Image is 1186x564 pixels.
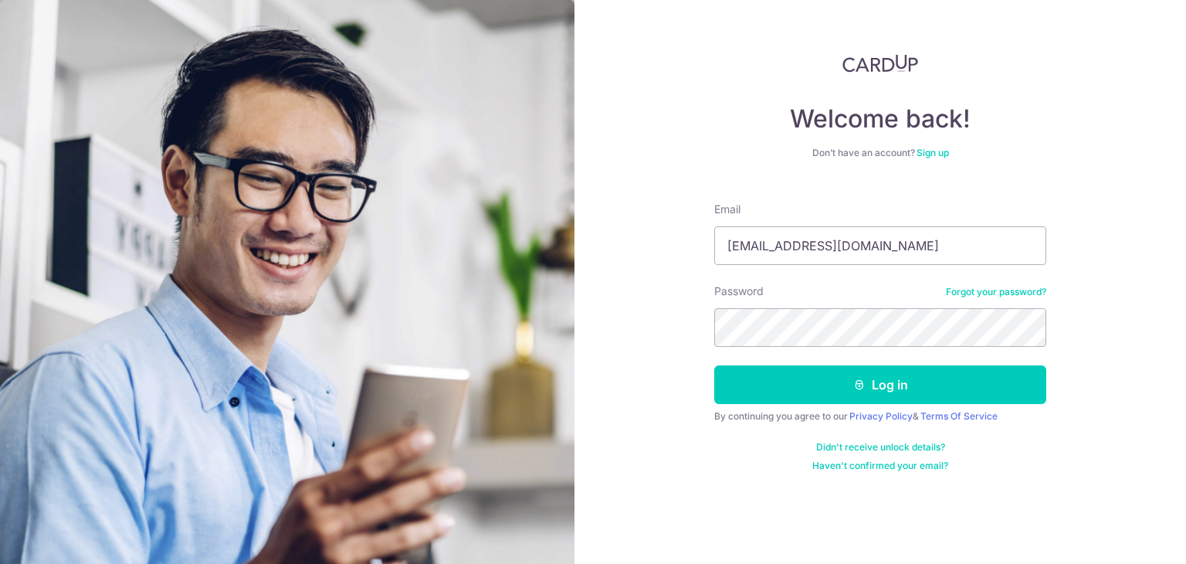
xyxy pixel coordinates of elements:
[920,410,998,422] a: Terms Of Service
[842,54,918,73] img: CardUp Logo
[714,202,740,217] label: Email
[714,365,1046,404] button: Log in
[714,284,764,299] label: Password
[946,286,1046,298] a: Forgot your password?
[917,147,949,158] a: Sign up
[849,410,913,422] a: Privacy Policy
[816,441,945,454] a: Didn't receive unlock details?
[714,410,1046,423] div: By continuing you agree to our &
[714,147,1046,159] div: Don’t have an account?
[714,104,1046,134] h4: Welcome back!
[714,226,1046,265] input: Enter your Email
[812,460,948,472] a: Haven't confirmed your email?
